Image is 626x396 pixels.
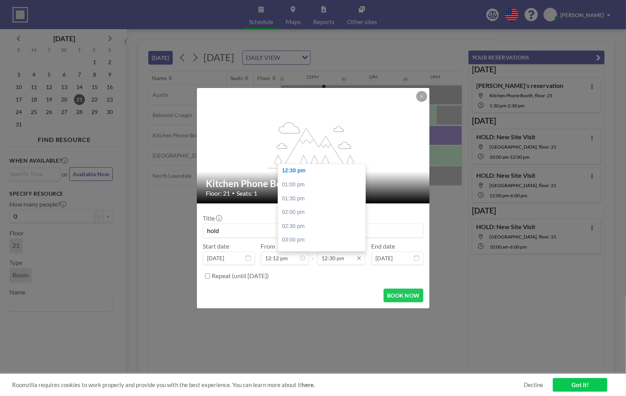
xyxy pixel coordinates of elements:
div: 03:00 pm [278,233,369,247]
a: Decline [524,381,543,389]
label: Repeat (until [DATE]) [212,272,269,280]
a: here. [302,381,315,388]
span: • [232,190,235,196]
span: Seats: 1 [237,189,258,197]
button: BOOK NOW [384,289,423,302]
input: jnorman's reservation [203,224,423,237]
div: 02:00 pm [278,205,369,219]
span: Roomzilla requires cookies to work properly and provide you with the best experience. You can lea... [12,381,524,389]
div: 02:30 pm [278,219,369,233]
div: 12:30 pm [278,164,369,178]
label: From [261,242,275,250]
label: End date [372,242,395,250]
div: 01:00 pm [278,178,369,192]
label: Start date [203,242,230,250]
span: Floor: 21 [206,189,230,197]
a: Got it! [553,378,607,392]
label: Title [203,214,221,222]
div: 01:30 pm [278,192,369,206]
h2: Kitchen Phone Booth [206,178,421,189]
div: 03:30 pm [278,247,369,261]
span: - [312,245,314,262]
